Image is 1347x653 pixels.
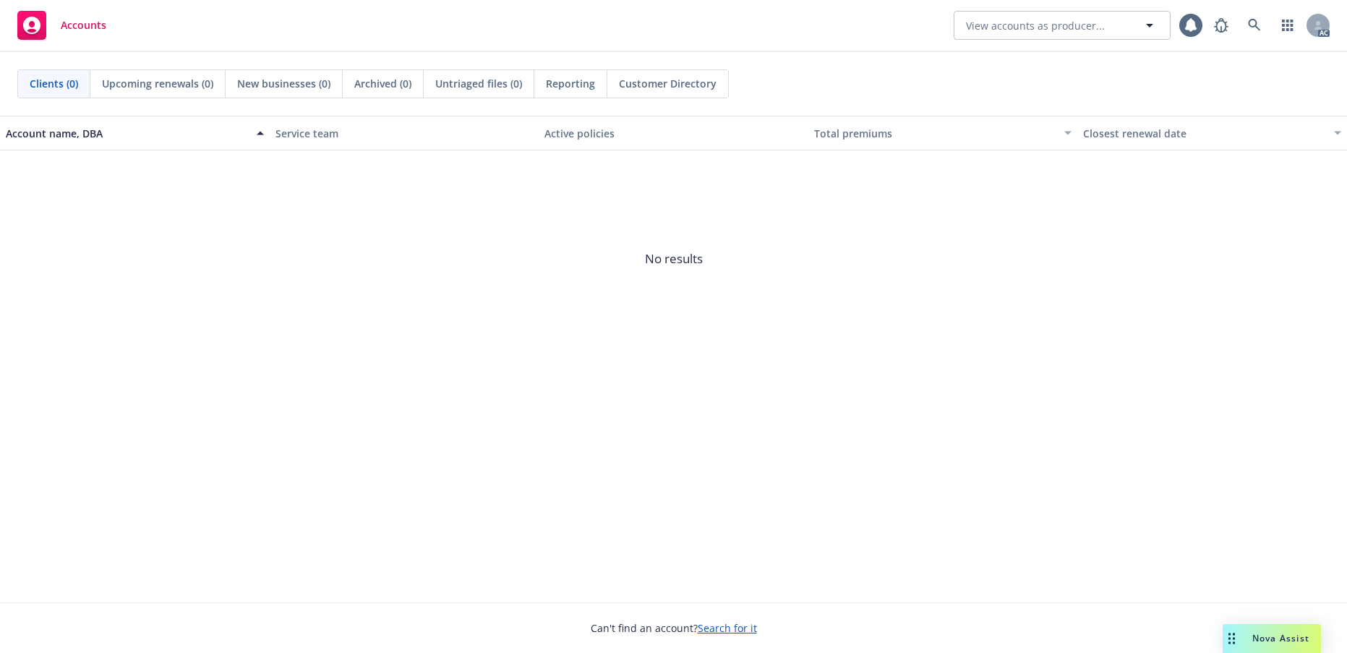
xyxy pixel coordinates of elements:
[12,5,112,46] a: Accounts
[1223,624,1321,653] button: Nova Assist
[1252,632,1309,644] span: Nova Assist
[954,11,1171,40] button: View accounts as producer...
[1207,11,1236,40] a: Report a Bug
[546,76,595,91] span: Reporting
[1077,116,1347,150] button: Closest renewal date
[814,126,1056,141] div: Total premiums
[237,76,330,91] span: New businesses (0)
[1083,126,1325,141] div: Closest renewal date
[275,126,534,141] div: Service team
[808,116,1078,150] button: Total premiums
[1223,624,1241,653] div: Drag to move
[30,76,78,91] span: Clients (0)
[435,76,522,91] span: Untriaged files (0)
[619,76,717,91] span: Customer Directory
[698,621,757,635] a: Search for it
[61,20,106,31] span: Accounts
[591,620,757,636] span: Can't find an account?
[102,76,213,91] span: Upcoming renewals (0)
[966,18,1105,33] span: View accounts as producer...
[539,116,808,150] button: Active policies
[270,116,539,150] button: Service team
[544,126,803,141] div: Active policies
[354,76,411,91] span: Archived (0)
[6,126,248,141] div: Account name, DBA
[1273,11,1302,40] a: Switch app
[1240,11,1269,40] a: Search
